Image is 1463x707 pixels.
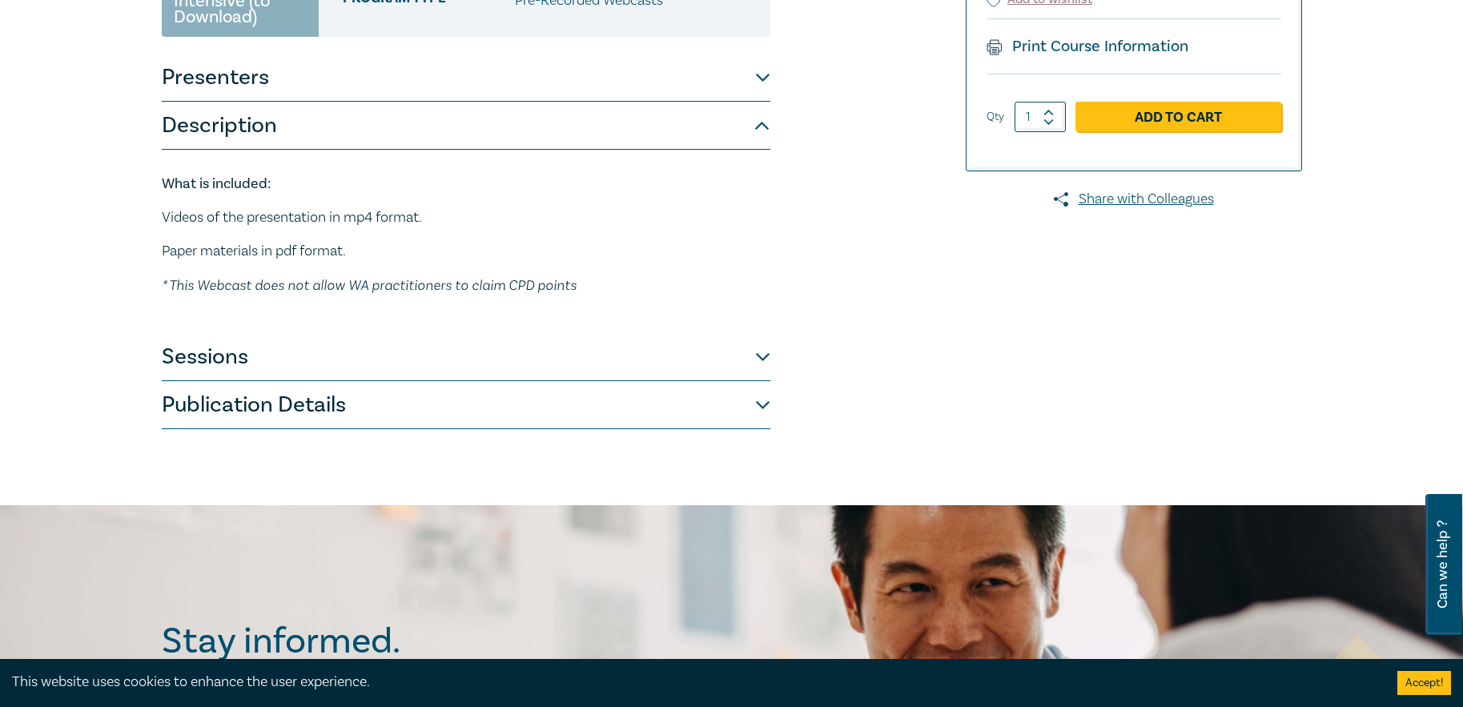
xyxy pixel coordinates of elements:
p: Paper materials in pdf format. [162,241,770,262]
a: Print Course Information [987,36,1189,57]
a: Add to Cart [1075,102,1281,132]
h2: Stay informed. [162,621,540,662]
button: Description [162,102,770,150]
button: Publication Details [162,381,770,429]
button: Accept cookies [1397,671,1451,695]
p: Videos of the presentation in mp4 format. [162,207,770,228]
button: Presenters [162,54,770,102]
button: Sessions [162,333,770,381]
a: Share with Colleagues [966,189,1302,210]
div: This website uses cookies to enhance the user experience. [12,672,1373,693]
em: * This Webcast does not allow WA practitioners to claim CPD points [162,276,577,293]
strong: What is included: [162,175,271,193]
label: Qty [987,108,1004,126]
span: Can we help ? [1435,504,1450,625]
input: 1 [1015,102,1066,132]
